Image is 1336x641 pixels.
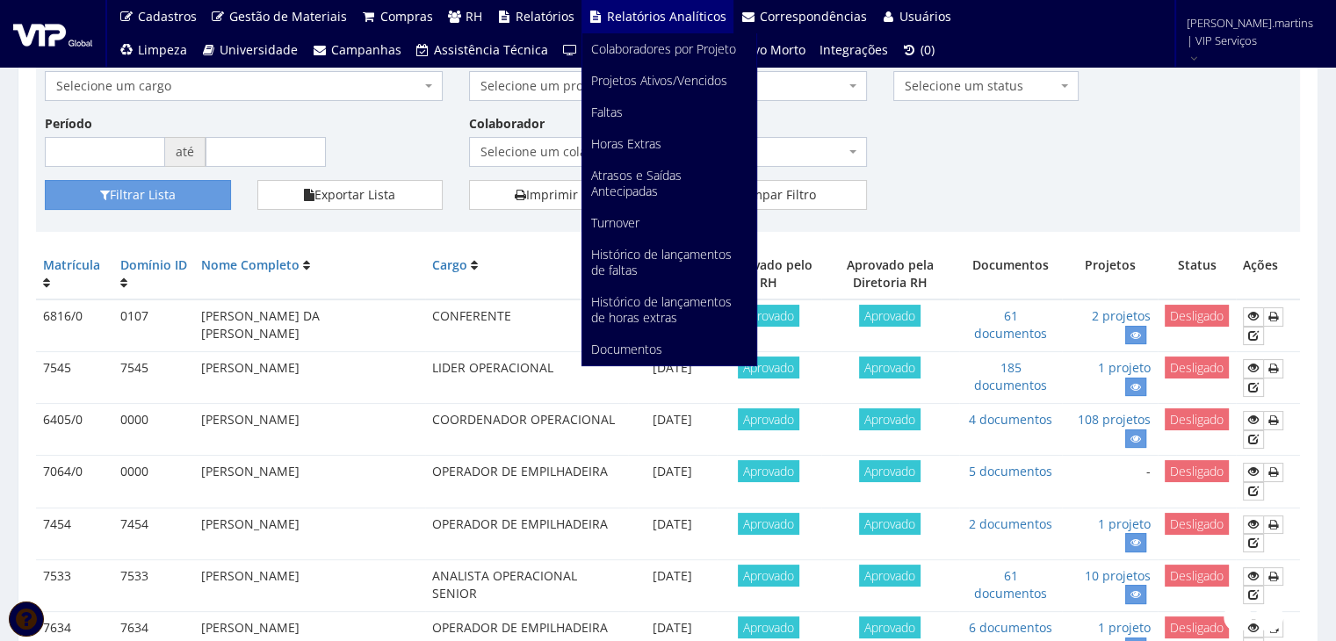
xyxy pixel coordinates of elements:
[974,359,1047,393] a: 185 documentos
[1062,456,1158,508] td: -
[331,41,401,58] span: Campanhas
[1098,359,1151,376] a: 1 projeto
[820,41,888,58] span: Integrações
[380,8,433,25] span: Compras
[582,286,756,334] a: Histórico de lançamentos de horas extras
[893,71,1080,101] span: Selecione um status
[591,40,736,57] span: Colaboradores por Projeto
[1165,305,1229,327] span: Desligado
[194,33,306,67] a: Universidade
[138,8,197,25] span: Cadastros
[582,65,756,97] a: Projetos Ativos/Vencidos
[682,180,868,210] a: Limpar Filtro
[974,307,1047,342] a: 61 documentos
[1092,307,1151,324] a: 2 projetos
[305,33,408,67] a: Campanhas
[469,71,867,101] span: Selecione um projeto
[434,41,548,58] span: Assistência Técnica
[591,341,662,357] span: Documentos
[760,8,867,25] span: Correspondências
[1165,460,1229,482] span: Desligado
[591,104,623,120] span: Faltas
[738,305,799,327] span: Aprovado
[591,135,661,152] span: Horas Extras
[1085,567,1151,584] a: 10 projetos
[859,565,921,587] span: Aprovado
[36,352,113,404] td: 7545
[969,619,1052,636] a: 6 documentos
[113,559,194,611] td: 7533
[628,559,717,611] td: [DATE]
[1098,515,1151,532] a: 1 projeto
[628,508,717,559] td: [DATE]
[45,115,92,133] label: Período
[895,33,942,67] a: (0)
[1165,565,1229,587] span: Desligado
[425,559,628,611] td: ANALISTA OPERACIONAL SENIOR
[1158,249,1236,299] th: Status
[408,33,556,67] a: Assistência Técnica
[859,513,921,535] span: Aprovado
[969,411,1052,428] a: 4 documentos
[194,559,425,611] td: [PERSON_NAME]
[1165,513,1229,535] span: Desligado
[1165,408,1229,430] span: Desligado
[628,404,717,456] td: [DATE]
[591,214,639,231] span: Turnover
[1098,619,1151,636] a: 1 projeto
[425,299,628,352] td: CONFERENTE
[721,41,805,58] span: Arquivo Morto
[194,508,425,559] td: [PERSON_NAME]
[425,456,628,508] td: OPERADOR DE EMPILHADEIRA
[229,8,347,25] span: Gestão de Materiais
[555,33,603,67] a: TV
[120,256,187,273] a: Domínio ID
[36,404,113,456] td: 6405/0
[738,565,799,587] span: Aprovado
[582,160,756,207] a: Atrasos e Saídas Antecipadas
[1187,14,1313,49] span: [PERSON_NAME].martins | VIP Serviços
[112,33,194,67] a: Limpeza
[480,77,845,95] span: Selecione um projeto
[220,41,298,58] span: Universidade
[1062,249,1158,299] th: Projetos
[469,180,655,210] a: Imprimir Lista
[425,404,628,456] td: COORDENADOR OPERACIONAL
[113,508,194,559] td: 7454
[113,404,194,456] td: 0000
[1236,249,1300,299] th: Ações
[738,408,799,430] span: Aprovado
[466,8,482,25] span: RH
[738,513,799,535] span: Aprovado
[582,207,756,239] a: Turnover
[969,463,1052,479] a: 5 documentos
[1165,616,1229,638] span: Desligado
[165,137,206,167] span: até
[113,456,194,508] td: 0000
[113,352,194,404] td: 7545
[43,256,100,273] a: Matrícula
[591,72,727,89] span: Projetos Ativos/Vencidos
[591,246,732,278] span: Histórico de lançamentos de faltas
[469,115,545,133] label: Colaborador
[859,460,921,482] span: Aprovado
[628,352,717,404] td: [DATE]
[859,305,921,327] span: Aprovado
[1078,411,1151,428] a: 108 projetos
[432,256,467,273] a: Cargo
[201,256,300,273] a: Nome Completo
[628,456,717,508] td: [DATE]
[582,128,756,160] a: Horas Extras
[859,357,921,378] span: Aprovado
[905,77,1058,95] span: Selecione um status
[582,97,756,128] a: Faltas
[859,616,921,638] span: Aprovado
[36,299,113,352] td: 6816/0
[899,8,951,25] span: Usuários
[974,567,1047,601] a: 61 documentos
[56,77,421,95] span: Selecione um cargo
[469,137,867,167] span: Selecione um colaborador
[516,8,574,25] span: Relatórios
[194,456,425,508] td: [PERSON_NAME]
[921,41,935,58] span: (0)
